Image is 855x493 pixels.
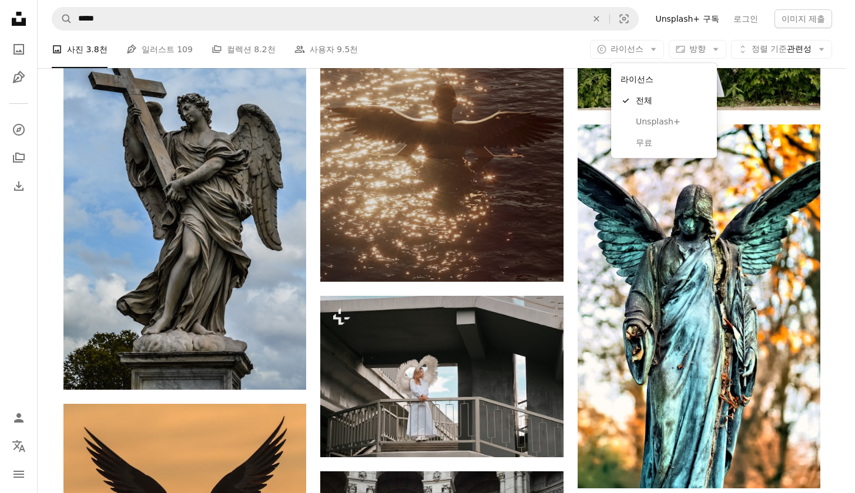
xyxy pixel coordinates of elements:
[636,116,708,127] span: Unsplash+
[590,40,664,59] button: 라이선스
[616,68,712,90] div: 라이선스
[636,95,708,107] span: 전체
[611,63,717,158] div: 라이선스
[611,44,643,53] span: 라이선스
[636,137,708,148] span: 무료
[669,40,726,59] button: 방향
